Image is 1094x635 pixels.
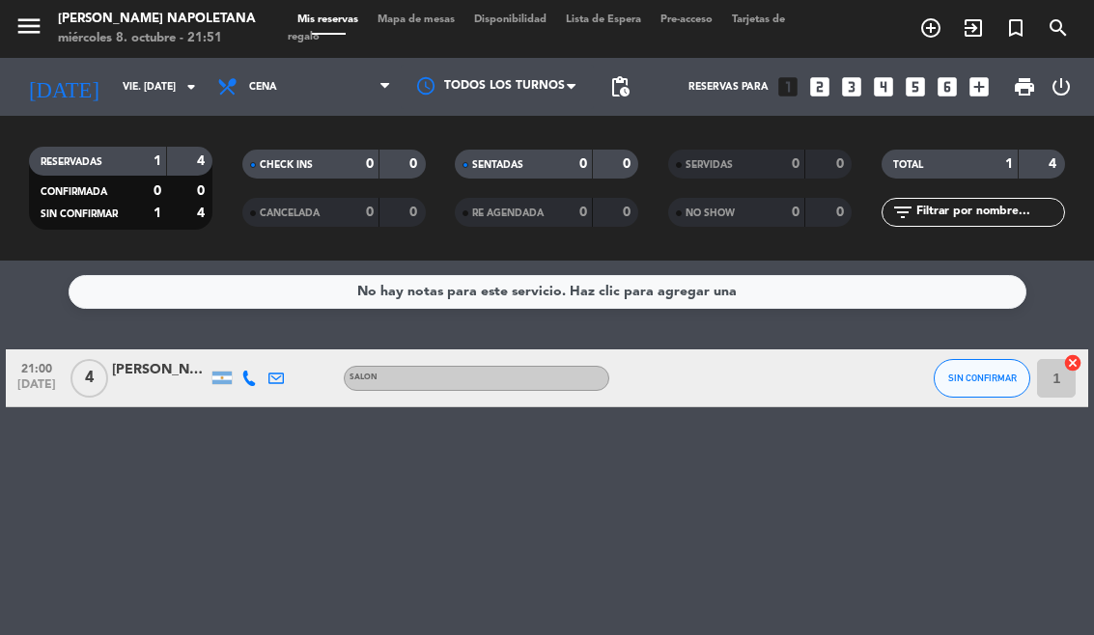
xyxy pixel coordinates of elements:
[14,12,43,47] button: menu
[1050,75,1073,98] i: power_settings_new
[903,74,928,99] i: looks_5
[1005,157,1013,171] strong: 1
[995,12,1037,44] span: Reserva especial
[197,154,209,168] strong: 4
[41,157,102,167] span: RESERVADAS
[556,14,651,25] span: Lista de Espera
[14,67,113,108] i: [DATE]
[350,373,378,381] span: Salon
[70,359,108,398] span: 4
[197,207,209,220] strong: 4
[154,184,161,198] strong: 0
[623,206,634,219] strong: 0
[1037,12,1080,44] span: BUSCAR
[1013,75,1036,98] span: print
[368,14,464,25] span: Mapa de mesas
[366,206,374,219] strong: 0
[934,359,1030,398] button: SIN CONFIRMAR
[41,209,118,219] span: SIN CONFIRMAR
[839,74,864,99] i: looks_3
[688,81,769,93] span: Reservas para
[112,359,209,381] div: [PERSON_NAME]
[686,160,733,170] span: SERVIDAS
[651,14,722,25] span: Pre-acceso
[1004,16,1027,40] i: turned_in_not
[154,154,161,168] strong: 1
[1044,58,1080,116] div: LOG OUT
[1049,157,1060,171] strong: 4
[836,206,848,219] strong: 0
[1047,16,1070,40] i: search
[623,157,634,171] strong: 0
[914,202,1064,223] input: Filtrar por nombre...
[935,74,960,99] i: looks_6
[962,16,985,40] i: exit_to_app
[464,14,556,25] span: Disponibilidad
[41,187,107,197] span: CONFIRMADA
[472,208,544,218] span: RE AGENDADA
[893,160,923,170] span: TOTAL
[154,207,161,220] strong: 1
[579,206,587,219] strong: 0
[807,74,832,99] i: looks_two
[871,74,896,99] i: looks_4
[948,373,1017,383] span: SIN CONFIRMAR
[792,157,799,171] strong: 0
[366,157,374,171] strong: 0
[180,75,203,98] i: arrow_drop_down
[58,29,256,48] div: miércoles 8. octubre - 21:51
[579,157,587,171] strong: 0
[891,201,914,224] i: filter_list
[409,157,421,171] strong: 0
[775,74,800,99] i: looks_one
[197,184,209,198] strong: 0
[919,16,942,40] i: add_circle_outline
[14,12,43,41] i: menu
[608,75,631,98] span: pending_actions
[686,208,735,218] span: NO SHOW
[1063,353,1082,373] i: cancel
[357,281,737,303] div: No hay notas para este servicio. Haz clic para agregar una
[792,206,799,219] strong: 0
[910,12,952,44] span: RESERVAR MESA
[409,206,421,219] strong: 0
[13,356,61,378] span: 21:00
[260,208,320,218] span: CANCELADA
[967,74,992,99] i: add_box
[13,378,61,400] span: [DATE]
[952,12,995,44] span: WALK IN
[58,10,256,29] div: [PERSON_NAME] Napoletana
[472,160,523,170] span: SENTADAS
[836,157,848,171] strong: 0
[260,160,313,170] span: CHECK INS
[288,14,368,25] span: Mis reservas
